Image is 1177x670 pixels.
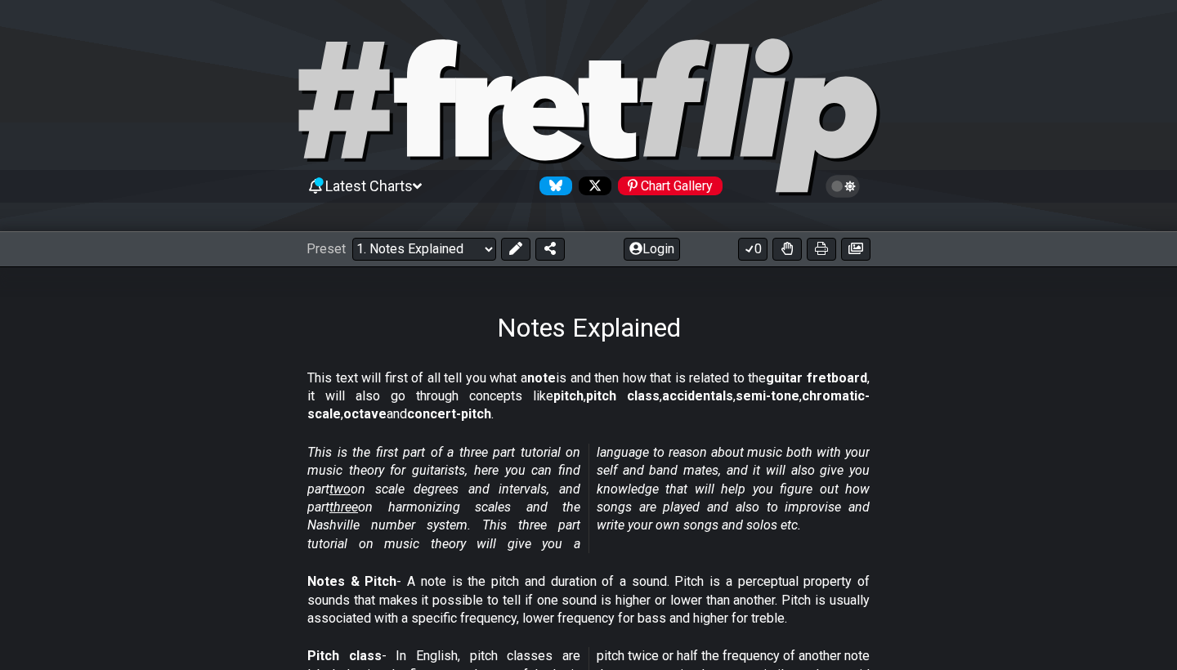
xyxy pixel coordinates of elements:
[766,370,867,386] strong: guitar fretboard
[352,238,496,261] select: Preset
[535,238,565,261] button: Share Preset
[307,574,396,589] strong: Notes & Pitch
[807,238,836,261] button: Print
[307,573,870,628] p: - A note is the pitch and duration of a sound. Pitch is a perceptual property of sounds that make...
[611,176,723,195] a: #fretflip at Pinterest
[533,176,572,195] a: Follow #fretflip at Bluesky
[501,238,530,261] button: Edit Preset
[624,238,680,261] button: Login
[841,238,870,261] button: Create image
[307,241,346,257] span: Preset
[834,179,853,194] span: Toggle light / dark theme
[736,388,799,404] strong: semi-tone
[553,388,584,404] strong: pitch
[572,176,611,195] a: Follow #fretflip at X
[329,481,351,497] span: two
[772,238,802,261] button: Toggle Dexterity for all fretkits
[527,370,556,386] strong: note
[343,406,387,422] strong: octave
[307,444,870,552] em: This is the first part of a three part tutorial on music theory for guitarists, here you can find...
[497,312,681,343] h1: Notes Explained
[307,369,870,424] p: This text will first of all tell you what a is and then how that is related to the , it will also...
[329,499,358,515] span: three
[662,388,733,404] strong: accidentals
[586,388,660,404] strong: pitch class
[618,176,723,195] div: Chart Gallery
[325,177,413,194] span: Latest Charts
[738,238,768,261] button: 0
[407,406,491,422] strong: concert-pitch
[307,648,382,663] strong: Pitch class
